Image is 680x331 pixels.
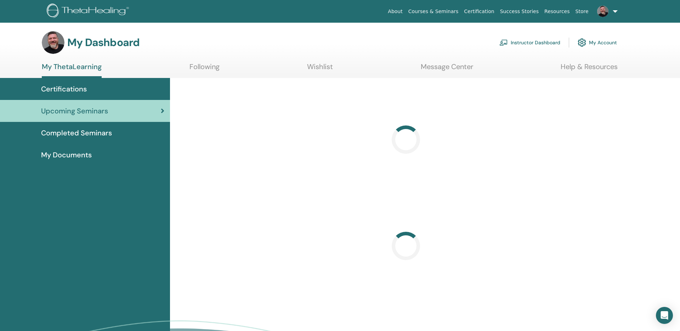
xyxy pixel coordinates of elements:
img: default.jpg [597,6,608,17]
a: Success Stories [497,5,542,18]
div: Open Intercom Messenger [656,307,673,324]
img: logo.png [47,4,131,19]
a: My Account [578,35,617,50]
span: Upcoming Seminars [41,106,108,116]
a: Store [573,5,591,18]
a: Wishlist [307,62,333,76]
span: Completed Seminars [41,128,112,138]
img: chalkboard-teacher.svg [499,39,508,46]
a: Following [189,62,220,76]
a: Instructor Dashboard [499,35,560,50]
img: cog.svg [578,37,586,49]
h3: My Dashboard [67,36,140,49]
span: Certifications [41,84,87,94]
span: My Documents [41,150,92,160]
a: About [385,5,405,18]
img: default.jpg [42,31,64,54]
a: Resources [542,5,573,18]
a: Message Center [421,62,473,76]
a: Help & Resources [561,62,618,76]
a: Certification [461,5,497,18]
a: My ThetaLearning [42,62,102,78]
a: Courses & Seminars [406,5,461,18]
